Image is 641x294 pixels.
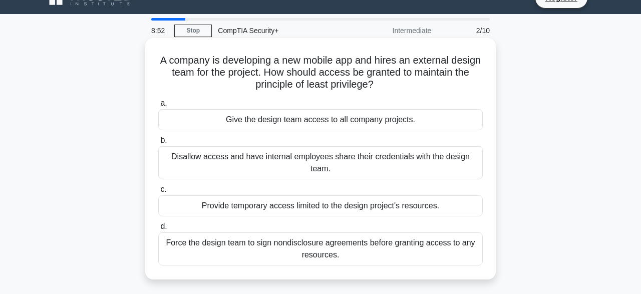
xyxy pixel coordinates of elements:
[158,146,483,179] div: Disallow access and have internal employees share their credentials with the design team.
[160,185,166,193] span: c.
[437,21,496,41] div: 2/10
[350,21,437,41] div: Intermediate
[212,21,350,41] div: CompTIA Security+
[157,54,484,91] h5: A company is developing a new mobile app and hires an external design team for the project. How s...
[174,25,212,37] a: Stop
[160,136,167,144] span: b.
[158,195,483,216] div: Provide temporary access limited to the design project's resources.
[158,109,483,130] div: Give the design team access to all company projects.
[145,21,174,41] div: 8:52
[160,222,167,230] span: d.
[158,232,483,265] div: Force the design team to sign nondisclosure agreements before granting access to any resources.
[160,99,167,107] span: a.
